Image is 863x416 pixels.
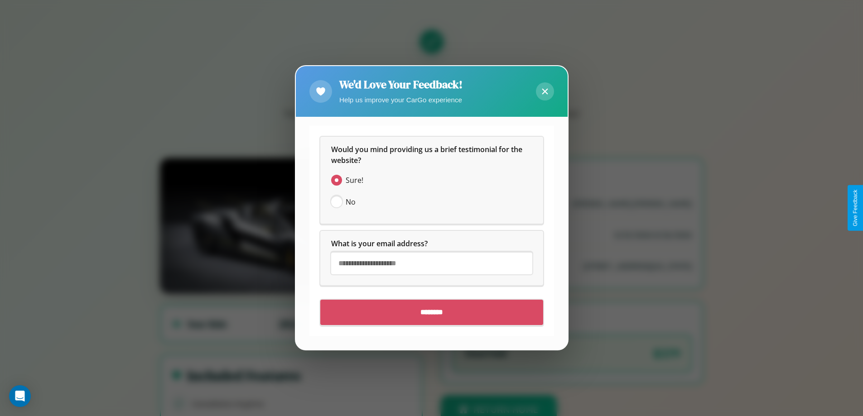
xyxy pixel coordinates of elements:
div: Open Intercom Messenger [9,385,31,407]
span: What is your email address? [331,239,428,249]
span: Sure! [346,175,363,186]
span: Would you mind providing us a brief testimonial for the website? [331,145,524,166]
div: Give Feedback [852,190,858,226]
h2: We'd Love Your Feedback! [339,77,463,92]
span: No [346,197,356,208]
p: Help us improve your CarGo experience [339,94,463,106]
